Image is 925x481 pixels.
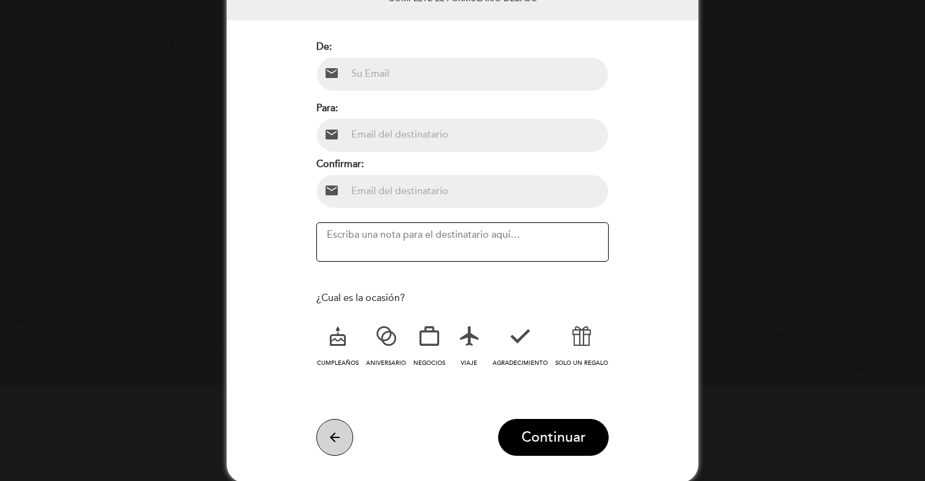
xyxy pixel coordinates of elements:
[555,359,608,367] span: SOLO UN REGALO
[316,157,364,171] label: Confirmar:
[316,419,353,456] button: arrow_back
[521,429,586,446] span: Continuar
[366,359,406,367] span: ANIVERSARIO
[461,359,477,367] span: VIAJE
[493,359,548,367] span: AGRADECIMIENTO
[346,175,608,208] input: Email del destinatario
[324,127,339,142] i: email
[413,359,445,367] span: NEGOCIOS
[317,359,359,367] span: CUMPLEAÑOS
[324,183,339,198] i: email
[327,430,342,445] i: arrow_back
[316,101,338,115] label: Para:
[324,66,339,80] i: email
[316,291,609,305] div: ¿Cual es la ocasión?
[346,119,608,151] input: Email del destinatario
[498,419,609,456] button: Continuar
[316,40,332,54] label: De:
[346,58,608,90] input: Su Email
